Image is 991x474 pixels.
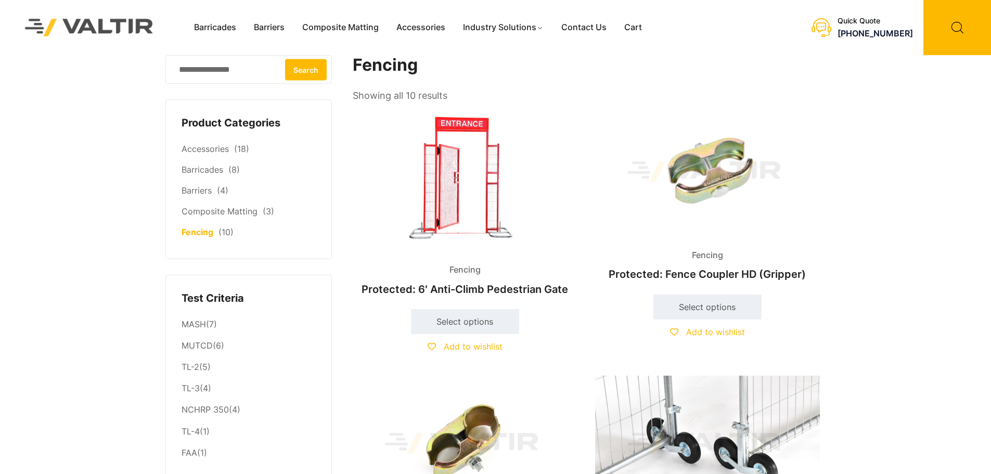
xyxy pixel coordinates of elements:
a: Cart [615,20,651,35]
a: Select options for “6' Anti-Climb Pedestrian Gate” [411,309,519,334]
span: Add to wishlist [686,327,745,337]
li: (1) [182,442,316,461]
a: MASH [182,319,206,329]
a: Industry Solutions [454,20,552,35]
a: Fencing [182,227,213,237]
span: (8) [228,164,240,175]
li: (4) [182,378,316,400]
a: Barricades [182,164,223,175]
span: Fencing [684,248,731,263]
a: MUTCD [182,340,213,351]
h4: Product Categories [182,116,316,131]
li: (1) [182,421,316,442]
a: Add to wishlist [670,327,745,337]
a: Select options for “Fence Coupler HD (Gripper)” [653,294,762,319]
a: NCHRP 350 [182,404,229,415]
a: FAA [182,447,197,458]
a: Barriers [245,20,293,35]
span: (18) [234,144,249,154]
a: TL-3 [182,383,200,393]
a: TL-2 [182,362,199,372]
img: Valtir Rentals [11,5,167,49]
p: Showing all 10 results [353,87,447,105]
a: Composite Matting [182,206,258,216]
a: Barricades [185,20,245,35]
a: Accessories [388,20,454,35]
a: Composite Matting [293,20,388,35]
h4: Test Criteria [182,291,316,306]
a: TL-4 [182,426,200,437]
a: Accessories [182,144,229,154]
li: (7) [182,314,316,335]
li: (5) [182,357,316,378]
h2: Protected: Fence Coupler HD (Gripper) [595,263,820,286]
span: (3) [263,206,274,216]
span: (10) [218,227,234,237]
div: Quick Quote [838,17,913,25]
span: (4) [217,185,228,196]
a: FencingProtected: 6′ Anti-Climb Pedestrian Gate [353,104,577,301]
a: Barriers [182,185,212,196]
h2: Protected: 6′ Anti-Climb Pedestrian Gate [353,278,577,301]
a: FencingProtected: Fence Coupler HD (Gripper) [595,104,820,286]
span: Fencing [442,262,488,278]
a: Add to wishlist [428,341,503,352]
span: Add to wishlist [444,341,503,352]
li: (4) [182,400,316,421]
h1: Fencing [353,55,821,75]
a: [PHONE_NUMBER] [838,28,913,39]
a: Contact Us [552,20,615,35]
button: Search [285,59,327,80]
li: (6) [182,336,316,357]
